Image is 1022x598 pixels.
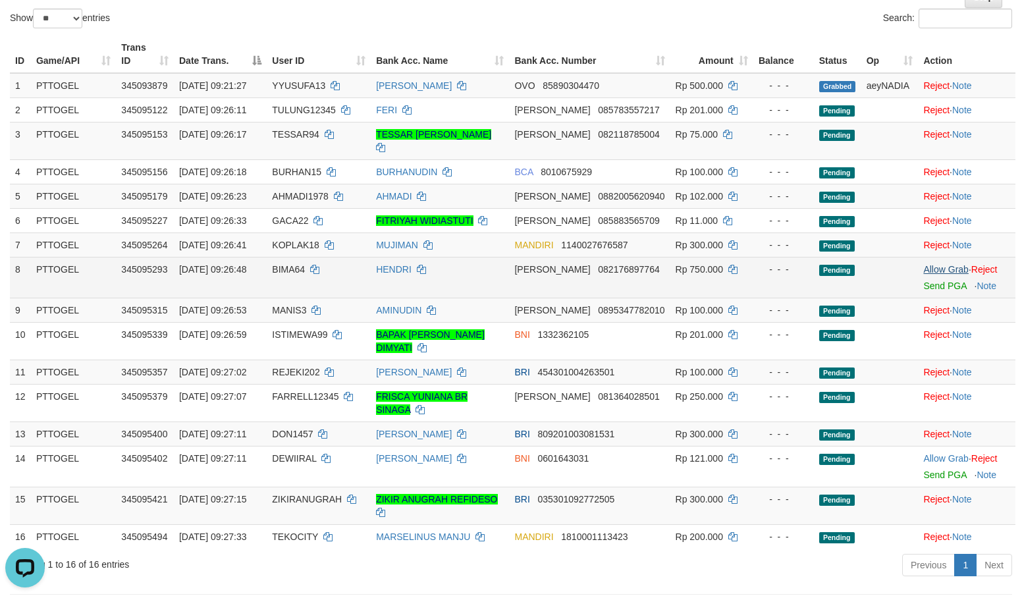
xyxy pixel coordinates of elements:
[918,122,1015,159] td: ·
[179,191,246,202] span: [DATE] 09:26:23
[376,367,452,377] a: [PERSON_NAME]
[952,191,972,202] a: Note
[538,429,615,439] span: Copy 809201003081531 to clipboard
[918,298,1015,322] td: ·
[976,554,1012,576] a: Next
[514,329,529,340] span: BNI
[819,532,855,543] span: Pending
[31,208,116,232] td: PTTOGEL
[121,391,167,402] span: 345095379
[31,97,116,122] td: PTTOGEL
[121,494,167,504] span: 345095421
[952,367,972,377] a: Note
[918,524,1015,549] td: ·
[376,494,497,504] a: ZIKIR ANUGRAH REFIDESO
[759,190,809,203] div: - - -
[371,36,509,73] th: Bank Acc. Name: activate to sort column ascending
[759,238,809,252] div: - - -
[121,453,167,464] span: 345095402
[179,494,246,504] span: [DATE] 09:27:15
[514,531,553,542] span: MANDIRI
[10,421,31,446] td: 13
[272,240,319,250] span: KOPLAK18
[121,129,167,140] span: 345095153
[918,421,1015,446] td: ·
[819,192,855,203] span: Pending
[31,360,116,384] td: PTTOGEL
[174,36,267,73] th: Date Trans.: activate to sort column descending
[819,216,855,227] span: Pending
[561,240,628,250] span: Copy 1140027676587 to clipboard
[514,167,533,177] span: BCA
[918,257,1015,298] td: ·
[598,305,664,315] span: Copy 0895347782010 to clipboard
[33,9,82,28] select: Showentries
[598,105,659,115] span: Copy 085783557217 to clipboard
[10,322,31,360] td: 10
[376,240,418,250] a: MUJIMAN
[977,281,996,291] a: Note
[179,429,246,439] span: [DATE] 09:27:11
[676,494,723,504] span: Rp 300.000
[861,73,919,98] td: aeyNADIA
[31,36,116,73] th: Game/API: activate to sort column ascending
[759,103,809,117] div: - - -
[819,330,855,341] span: Pending
[121,167,167,177] span: 345095156
[272,215,308,226] span: GACA22
[179,105,246,115] span: [DATE] 09:26:11
[272,391,338,402] span: FARRELL12345
[121,305,167,315] span: 345095315
[670,36,753,73] th: Amount: activate to sort column ascending
[561,531,628,542] span: Copy 1810001113423 to clipboard
[376,391,468,415] a: FRISCA YUNIANA BR SINAGA
[952,129,972,140] a: Note
[10,384,31,421] td: 12
[952,80,972,91] a: Note
[952,305,972,315] a: Note
[676,105,723,115] span: Rp 201.000
[598,215,659,226] span: Copy 085883565709 to clipboard
[376,531,470,542] a: MARSELINUS MANJU
[376,105,397,115] a: FERI
[376,191,412,202] a: AHMADI
[918,208,1015,232] td: ·
[923,240,950,250] a: Reject
[10,487,31,524] td: 15
[509,36,670,73] th: Bank Acc. Number: activate to sort column ascending
[954,554,977,576] a: 1
[923,80,950,91] a: Reject
[952,531,972,542] a: Note
[923,264,968,275] a: Allow Grab
[902,554,955,576] a: Previous
[121,215,167,226] span: 345095227
[598,264,659,275] span: Copy 082176897764 to clipboard
[538,329,589,340] span: Copy 1332362105 to clipboard
[676,429,723,439] span: Rp 300.000
[923,215,950,226] a: Reject
[923,429,950,439] a: Reject
[10,184,31,208] td: 5
[272,531,318,542] span: TEKOCITY
[514,264,590,275] span: [PERSON_NAME]
[883,9,1012,28] label: Search:
[10,122,31,159] td: 3
[10,360,31,384] td: 11
[923,494,950,504] a: Reject
[918,97,1015,122] td: ·
[272,80,325,91] span: YYUSUFA13
[272,105,336,115] span: TULUNG12345
[918,322,1015,360] td: ·
[5,5,45,45] button: Open LiveChat chat widget
[31,322,116,360] td: PTTOGEL
[923,470,966,480] a: Send PGA
[819,495,855,506] span: Pending
[971,264,998,275] a: Reject
[598,129,659,140] span: Copy 082118785004 to clipboard
[676,80,723,91] span: Rp 500.000
[10,159,31,184] td: 4
[918,159,1015,184] td: ·
[952,167,972,177] a: Note
[676,191,723,202] span: Rp 102.000
[272,167,321,177] span: BURHAN15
